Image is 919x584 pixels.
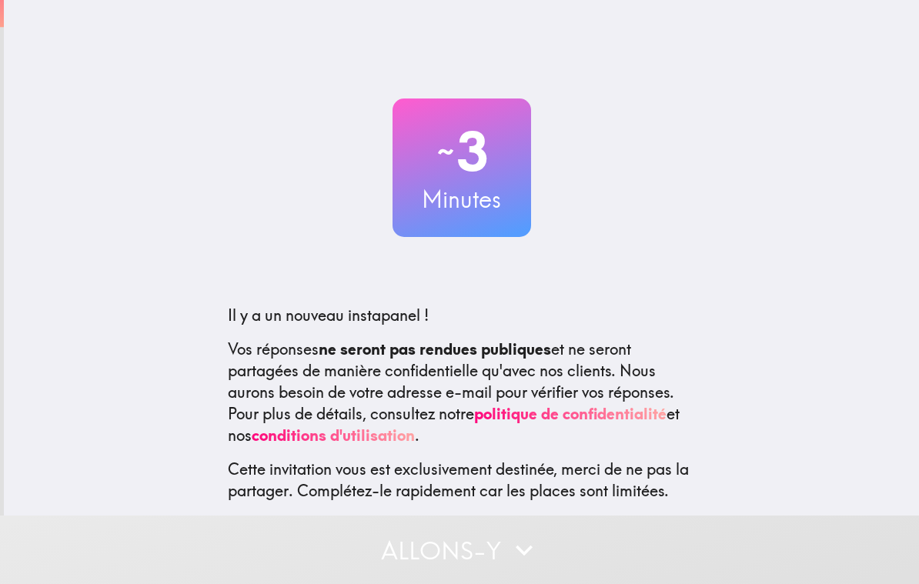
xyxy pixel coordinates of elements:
p: Vos réponses et ne seront partagées de manière confidentielle qu'avec nos clients. Nous aurons be... [228,339,696,446]
a: conditions d'utilisation [252,425,415,445]
b: ne seront pas rendues publiques [319,339,551,359]
span: Il y a un nouveau instapanel ! [228,305,429,325]
p: Pour en savoir plus sur Instapanel, consultez . Pour toute question ou demande d'aide, envoyez-no... [228,514,696,579]
span: ~ [435,128,456,175]
h2: 3 [393,120,531,183]
h3: Minutes [393,183,531,215]
a: politique de confidentialité [474,404,667,423]
a: [DOMAIN_NAME] [530,515,666,534]
p: Cette invitation vous est exclusivement destinée, merci de ne pas la partager. Complétez-le rapid... [228,459,696,502]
